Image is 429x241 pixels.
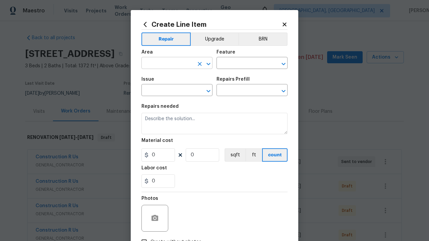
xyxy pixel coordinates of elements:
button: ft [245,148,262,162]
button: Open [279,59,288,69]
button: BRN [238,32,288,46]
button: Open [279,86,288,96]
button: Repair [141,32,191,46]
button: count [262,148,288,162]
h5: Repairs Prefill [217,77,250,82]
h5: Labor cost [141,166,167,170]
button: Open [204,59,213,69]
h5: Area [141,50,153,55]
h5: Material cost [141,138,173,143]
h2: Create Line Item [141,21,282,28]
button: Clear [195,59,204,69]
h5: Repairs needed [141,104,179,109]
button: Upgrade [191,32,239,46]
h5: Feature [217,50,235,55]
h5: Issue [141,77,154,82]
h5: Photos [141,196,158,201]
button: sqft [225,148,245,162]
button: Open [204,86,213,96]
